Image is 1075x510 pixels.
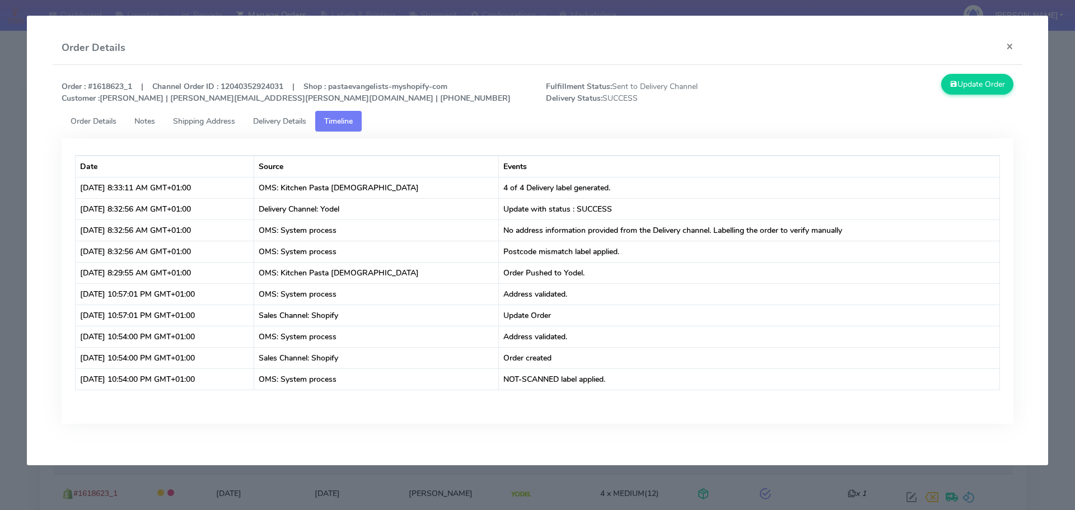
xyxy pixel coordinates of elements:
td: Postcode mismatch label applied. [499,241,1000,262]
td: [DATE] 8:32:56 AM GMT+01:00 [76,198,255,219]
span: Sent to Delivery Channel SUCCESS [537,81,780,104]
td: [DATE] 10:54:00 PM GMT+01:00 [76,326,255,347]
td: [DATE] 10:57:01 PM GMT+01:00 [76,305,255,326]
td: Address validated. [499,283,1000,305]
button: Update Order [941,74,1014,95]
td: [DATE] 8:32:56 AM GMT+01:00 [76,219,255,241]
td: OMS: Kitchen Pasta [DEMOGRAPHIC_DATA] [254,262,498,283]
td: OMS: System process [254,283,498,305]
th: Source [254,156,498,177]
td: [DATE] 8:32:56 AM GMT+01:00 [76,241,255,262]
td: Update with status : SUCCESS [499,198,1000,219]
td: Delivery Channel: Yodel [254,198,498,219]
th: Events [499,156,1000,177]
td: NOT-SCANNED label applied. [499,368,1000,390]
span: Notes [134,116,155,127]
strong: Customer : [62,93,100,104]
td: Sales Channel: Shopify [254,347,498,368]
td: OMS: Kitchen Pasta [DEMOGRAPHIC_DATA] [254,177,498,198]
span: Shipping Address [173,116,235,127]
td: 4 of 4 Delivery label generated. [499,177,1000,198]
td: Address validated. [499,326,1000,347]
ul: Tabs [62,111,1014,132]
td: [DATE] 10:54:00 PM GMT+01:00 [76,347,255,368]
span: Order Details [71,116,116,127]
td: Sales Channel: Shopify [254,305,498,326]
th: Date [76,156,255,177]
td: Update Order [499,305,1000,326]
button: Close [997,31,1022,61]
span: Delivery Details [253,116,306,127]
td: [DATE] 10:57:01 PM GMT+01:00 [76,283,255,305]
strong: Fulfillment Status: [546,81,612,92]
td: [DATE] 10:54:00 PM GMT+01:00 [76,368,255,390]
h4: Order Details [62,40,125,55]
td: OMS: System process [254,368,498,390]
td: OMS: System process [254,326,498,347]
td: OMS: System process [254,219,498,241]
td: [DATE] 8:29:55 AM GMT+01:00 [76,262,255,283]
td: [DATE] 8:33:11 AM GMT+01:00 [76,177,255,198]
td: Order Pushed to Yodel. [499,262,1000,283]
td: Order created [499,347,1000,368]
td: No address information provided from the Delivery channel. Labelling the order to verify manually [499,219,1000,241]
strong: Order : #1618623_1 | Channel Order ID : 12040352924031 | Shop : pastaevangelists-myshopify-com [P... [62,81,511,104]
td: OMS: System process [254,241,498,262]
strong: Delivery Status: [546,93,602,104]
span: Timeline [324,116,353,127]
